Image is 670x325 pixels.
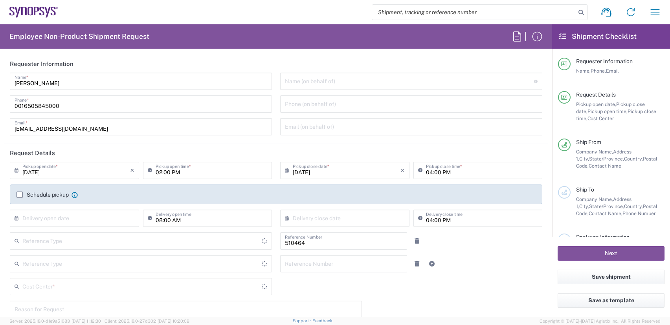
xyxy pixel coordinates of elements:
[576,196,613,202] span: Company Name,
[293,318,312,323] a: Support
[411,236,422,246] a: Remove Reference
[130,164,134,177] i: ×
[589,210,622,216] span: Contact Name,
[558,270,664,284] button: Save shipment
[576,149,613,155] span: Company Name,
[622,210,656,216] span: Phone Number
[158,319,189,323] span: [DATE] 10:20:09
[540,318,661,325] span: Copyright © [DATE]-[DATE] Agistix Inc., All Rights Reserved
[606,68,619,74] span: Email
[411,258,422,269] a: Remove Reference
[589,163,621,169] span: Contact Name
[576,58,633,64] span: Requester Information
[576,91,616,98] span: Request Details
[105,319,189,323] span: Client: 2025.18.0-27d3021
[17,192,69,198] label: Schedule pickup
[558,246,664,261] button: Next
[400,164,405,177] i: ×
[312,318,332,323] a: Feedback
[10,149,55,157] h2: Request Details
[576,234,630,240] span: Package Information
[589,156,624,162] span: State/Province,
[372,5,576,20] input: Shipment, tracking or reference number
[587,108,628,114] span: Pickup open time,
[579,203,589,209] span: City,
[624,156,643,162] span: Country,
[9,32,149,41] h2: Employee Non-Product Shipment Request
[576,68,591,74] span: Name,
[558,293,664,308] button: Save as template
[589,203,624,209] span: State/Province,
[591,68,606,74] span: Phone,
[72,319,101,323] span: [DATE] 11:12:30
[576,139,601,145] span: Ship From
[579,156,589,162] span: City,
[576,101,616,107] span: Pickup open date,
[10,60,73,68] h2: Requester Information
[559,32,637,41] h2: Shipment Checklist
[587,115,614,121] span: Cost Center
[624,203,643,209] span: Country,
[576,186,594,193] span: Ship To
[9,319,101,323] span: Server: 2025.18.0-d1e9a510831
[426,258,437,269] a: Add Reference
